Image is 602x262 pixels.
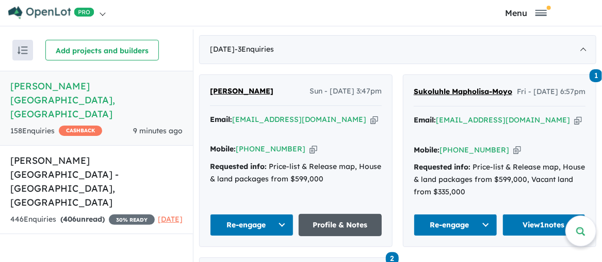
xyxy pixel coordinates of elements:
[10,79,183,121] h5: [PERSON_NAME][GEOGRAPHIC_DATA] , [GEOGRAPHIC_DATA]
[414,86,512,98] a: Sukoluhle Mapholisa-Moyo
[210,161,382,186] div: Price-list & Release map, House & land packages from $599,000
[414,214,497,236] button: Re-engage
[10,125,102,137] div: 158 Enquir ies
[18,47,28,54] img: sort.svg
[299,214,382,236] a: Profile & Notes
[502,214,586,236] a: View1notes
[440,145,509,155] a: [PHONE_NUMBER]
[453,8,599,18] button: Toggle navigation
[210,214,294,236] button: Re-engage
[310,85,382,98] span: Sun - [DATE] 3:47pm
[414,162,470,172] strong: Requested info:
[310,144,317,155] button: Copy
[109,214,155,225] span: 30 % READY
[414,115,436,125] strong: Email:
[63,214,76,224] span: 406
[210,144,236,153] strong: Mobile:
[235,44,274,54] span: - 3 Enquir ies
[8,6,94,19] img: Openlot PRO Logo White
[517,86,585,98] span: Fri - [DATE] 6:57pm
[133,126,183,135] span: 9 minutes ago
[210,86,273,96] span: [PERSON_NAME]
[210,85,273,98] a: [PERSON_NAME]
[59,126,102,136] span: CASHBACK
[210,115,232,124] strong: Email:
[45,40,159,60] button: Add projects and builders
[513,145,521,156] button: Copy
[370,114,378,125] button: Copy
[60,214,105,224] strong: ( unread)
[414,87,512,96] span: Sukoluhle Mapholisa-Moyo
[210,162,267,171] strong: Requested info:
[232,115,366,124] a: [EMAIL_ADDRESS][DOMAIN_NAME]
[199,35,596,64] div: [DATE]
[414,145,440,155] strong: Mobile:
[574,115,582,126] button: Copy
[414,161,585,198] div: Price-list & Release map, House & land packages from $599,000, Vacant land from $335,000
[436,115,570,125] a: [EMAIL_ADDRESS][DOMAIN_NAME]
[236,144,305,153] a: [PHONE_NUMBER]
[10,213,155,226] div: 446 Enquir ies
[10,153,183,209] h5: [PERSON_NAME][GEOGRAPHIC_DATA] - [GEOGRAPHIC_DATA] , [GEOGRAPHIC_DATA]
[158,214,183,224] span: [DATE]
